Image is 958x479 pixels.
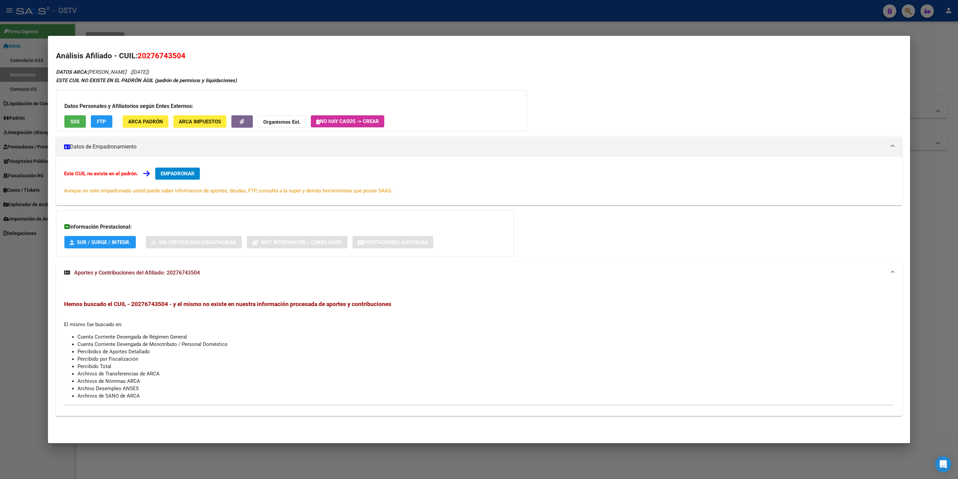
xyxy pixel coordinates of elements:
[77,377,894,385] li: Archivos de Nóminas ARCA
[64,171,138,177] strong: Este CUIL no existe en el padrón.
[173,115,226,128] button: ARCA Impuestos
[56,69,126,75] span: [PERSON_NAME]
[263,119,300,125] strong: Organismos Ext.
[97,119,106,125] span: FTP
[64,102,518,110] h3: Datos Personales y Afiliatorios según Entes Externos:
[179,119,221,125] span: ARCA Impuestos
[56,69,88,75] strong: DATOS ARCA:
[64,236,136,248] button: SUR / SURGE / INTEGR.
[935,456,951,472] div: Open Intercom Messenger
[77,363,894,370] li: Percibido Total
[77,341,894,348] li: Cuenta Corriente Devengada de Monotributo / Personal Doméstico
[130,69,149,75] span: ([DATE])
[64,188,392,194] span: Aunque no esté empadronado usted puede saber información de aportes, deudas, FTP, consulta a la s...
[91,115,112,128] button: FTP
[128,119,163,125] span: ARCA Padrón
[363,239,428,245] span: Prestaciones Auditadas
[311,115,384,127] button: No hay casos -> Crear
[77,239,130,245] span: SUR / SURGE / INTEGR.
[74,270,200,276] span: Aportes y Contribuciones del Afiliado: 20276743504
[56,77,237,83] strong: ESTE CUIL NO EXISTE EN EL PADRÓN ÁGIL (padrón de permisos y liquidaciones)
[64,115,86,128] button: SSS
[77,385,894,392] li: Archivo Desempleo ANSES
[64,143,886,151] mat-panel-title: Datos de Empadronamiento
[155,168,200,180] button: EMPADRONAR
[123,115,168,128] button: ARCA Padrón
[70,119,79,125] span: SSS
[247,236,347,248] button: Not. Internacion / Censo Hosp.
[137,51,185,60] span: 20276743504
[258,115,306,128] button: Organismos Ext.
[77,333,894,341] li: Cuenta Corriente Devengada de Régimen General
[56,262,902,284] mat-expansion-panel-header: Aportes y Contribuciones del Afiliado: 20276743504
[64,301,391,307] span: Hemos buscado el CUIL - 20276743504 - y el mismo no existe en nuestra información procesada de ap...
[316,118,379,124] span: No hay casos -> Crear
[77,370,894,377] li: Archivos de Transferencias de ARCA
[56,50,902,62] h2: Análisis Afiliado - CUIL:
[77,355,894,363] li: Percibido por Fiscalización
[56,157,902,205] div: Datos de Empadronamiento
[77,392,894,400] li: Archivos de SANO de ARCA
[261,239,342,245] span: Not. Internacion / Censo Hosp.
[56,137,902,157] mat-expansion-panel-header: Datos de Empadronamiento
[159,239,236,245] span: Sin Certificado Discapacidad
[56,284,902,416] div: Aportes y Contribuciones del Afiliado: 20276743504
[64,223,506,231] h3: Información Prestacional:
[352,236,433,248] button: Prestaciones Auditadas
[146,236,242,248] button: Sin Certificado Discapacidad
[64,300,894,400] div: El mismo fue buscado en:
[77,348,894,355] li: Percibidos de Aportes Detallado
[161,171,194,177] span: EMPADRONAR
